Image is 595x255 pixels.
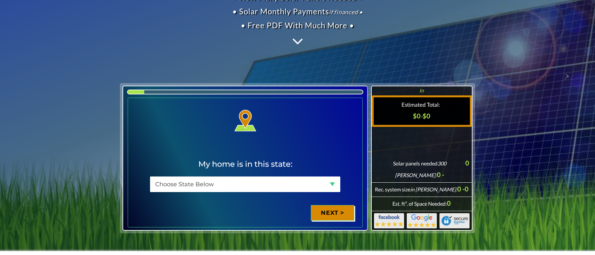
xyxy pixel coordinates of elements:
[423,112,430,120] span: $0
[421,113,423,119] em: -
[393,159,446,178] span: 0 -
[413,112,423,120] span: $0
[465,159,469,167] span: 0
[375,186,457,192] span: Rec. system size
[417,85,426,95] div: In
[289,32,307,50] a: Go to solar estimator
[374,213,404,229] img: leave us a facebook review here
[311,205,354,221] div: Next >
[402,100,442,110] div: Estimated Total:
[465,185,469,193] span: 0
[439,213,470,229] img: secure site seal globalsign
[392,200,447,207] span: Est. ft². of Space Needed:
[375,185,465,193] span: 0 -
[329,7,363,17] span: if financed •
[395,160,446,178] em: 300 [PERSON_NAME]:
[393,160,446,178] span: Solar panels needed
[410,186,457,192] em: in [PERSON_NAME]:
[133,159,357,169] p: My home is in this state:
[392,199,451,207] span: 0
[406,213,437,229] img: leave us a google review here
[229,104,262,137] img: https://solarisnational.com/wp-content/uploads/2022/03/52-location-pin-on-square-map-lineal.png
